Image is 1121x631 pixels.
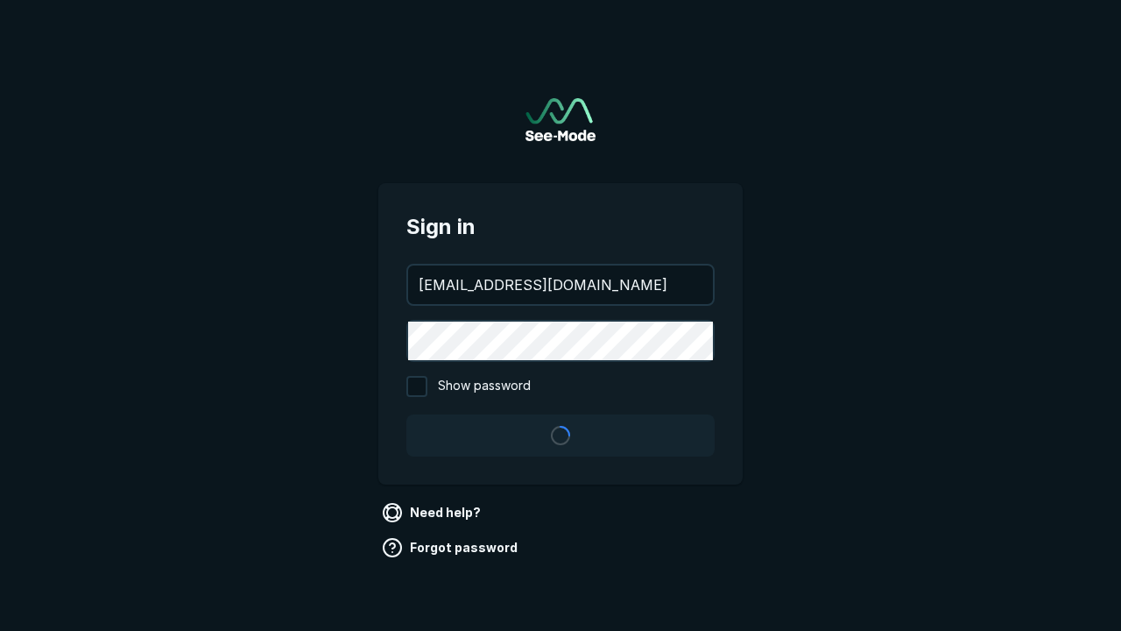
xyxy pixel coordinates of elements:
input: your@email.com [408,266,713,304]
a: Go to sign in [525,98,596,141]
img: See-Mode Logo [525,98,596,141]
span: Show password [438,376,531,397]
span: Sign in [406,211,715,243]
a: Forgot password [378,534,525,562]
a: Need help? [378,499,488,527]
